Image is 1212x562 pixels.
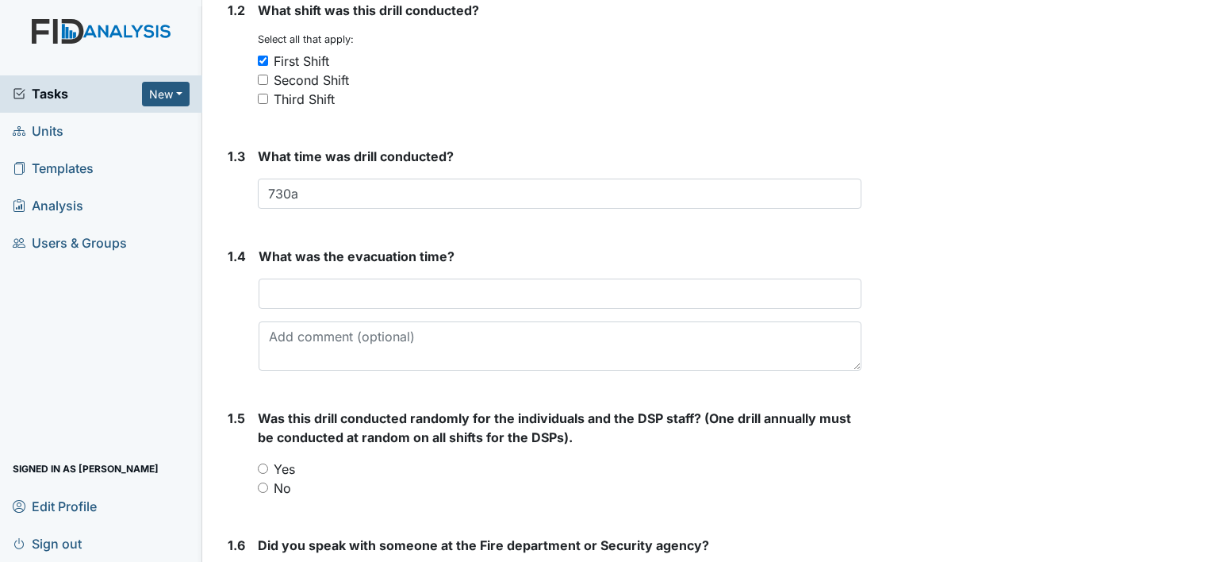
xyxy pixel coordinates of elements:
[258,33,354,45] small: Select all that apply:
[274,71,349,90] div: Second Shift
[13,119,63,144] span: Units
[258,483,268,493] input: No
[228,247,246,266] label: 1.4
[228,536,245,555] label: 1.6
[258,75,268,85] input: Second Shift
[13,156,94,181] span: Templates
[274,90,335,109] div: Third Shift
[13,456,159,481] span: Signed in as [PERSON_NAME]
[142,82,190,106] button: New
[13,494,97,518] span: Edit Profile
[13,194,83,218] span: Analysis
[259,248,454,264] span: What was the evacuation time?
[274,460,295,479] label: Yes
[13,231,127,256] span: Users & Groups
[258,148,454,164] span: What time was drill conducted?
[258,56,268,66] input: First Shift
[258,464,268,474] input: Yes
[228,147,245,166] label: 1.3
[13,531,82,556] span: Sign out
[258,537,709,553] span: Did you speak with someone at the Fire department or Security agency?
[258,94,268,104] input: Third Shift
[228,1,245,20] label: 1.2
[13,84,142,103] a: Tasks
[228,409,245,428] label: 1.5
[274,52,329,71] div: First Shift
[258,410,851,445] span: Was this drill conducted randomly for the individuals and the DSP staff? (One drill annually must...
[274,479,291,498] label: No
[258,2,479,18] span: What shift was this drill conducted?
